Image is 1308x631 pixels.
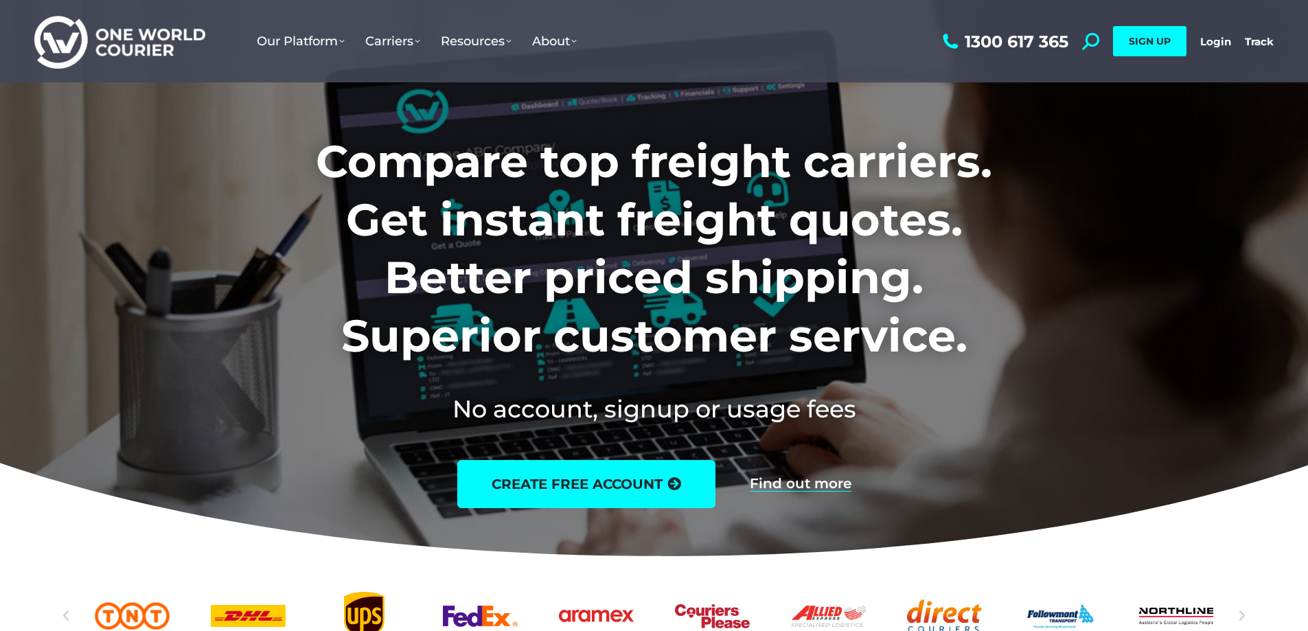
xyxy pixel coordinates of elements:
span: Resources [441,34,512,49]
a: Our Platform [246,20,355,62]
span: SIGN UP [1129,35,1171,47]
a: create free account [457,460,715,508]
a: Resources [431,20,522,62]
h1: Compare top freight carriers. Get instant freight quotes. Better priced shipping. Superior custom... [225,133,1083,365]
a: Login [1200,35,1231,48]
img: One World Courier [34,14,205,69]
a: Track [1245,35,1274,48]
h2: No account, signup or usage fees [225,392,1083,426]
a: SIGN UP [1113,26,1186,56]
a: About [522,20,587,62]
a: Find out more [750,477,851,492]
span: Our Platform [257,34,345,49]
span: Carriers [365,34,420,49]
a: Carriers [355,20,431,62]
span: About [532,34,577,49]
a: 1300 617 365 [939,33,1068,50]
